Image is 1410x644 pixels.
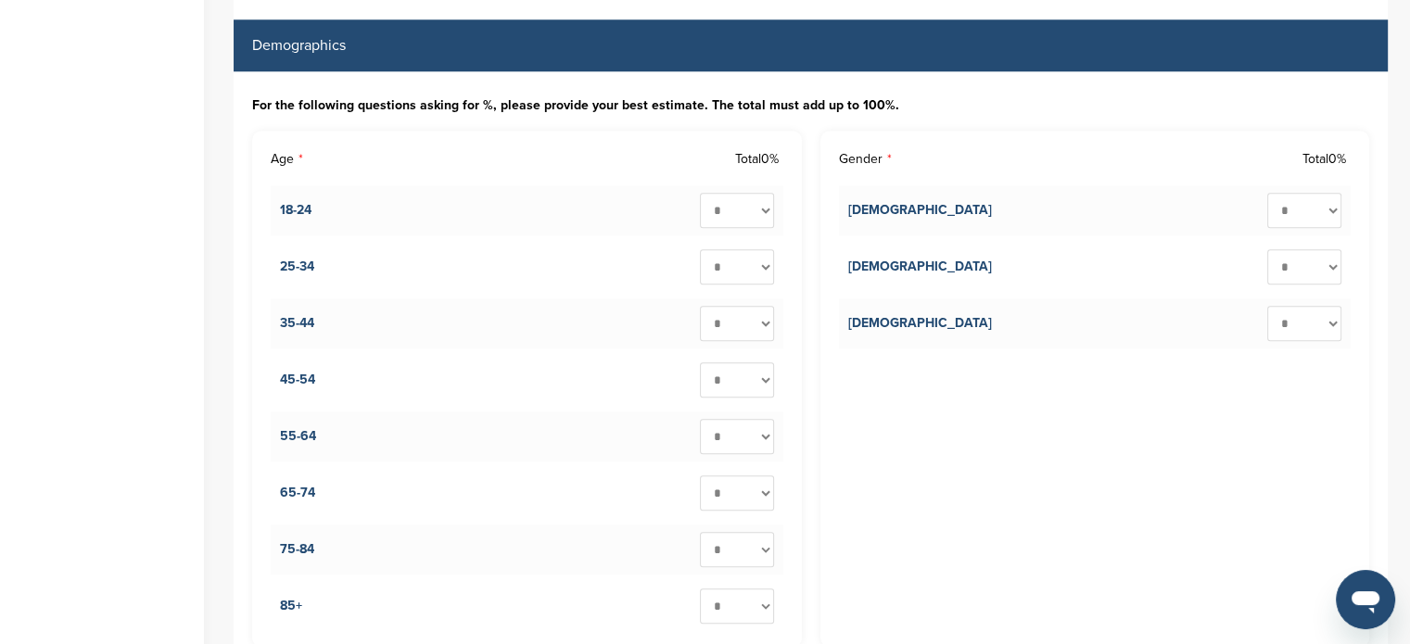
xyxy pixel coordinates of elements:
[1328,151,1346,167] span: 0%
[280,370,315,390] div: 45-54
[280,257,314,277] div: 25-34
[280,483,315,503] div: 65-74
[280,313,314,334] div: 35-44
[1302,149,1351,170] div: Total
[848,257,992,277] div: [DEMOGRAPHIC_DATA]
[280,596,302,616] div: 85+
[848,200,992,221] div: [DEMOGRAPHIC_DATA]
[761,151,779,167] span: 0%
[252,99,1369,112] label: For the following questions asking for %, please provide your best estimate. The total must add u...
[271,149,303,170] label: Age
[280,426,316,447] div: 55-64
[252,38,346,53] label: Demographics
[848,313,992,334] div: [DEMOGRAPHIC_DATA]
[839,149,892,170] label: Gender
[1336,570,1395,629] iframe: Button to launch messaging window
[735,149,783,170] div: Total
[280,200,311,221] div: 18-24
[280,539,314,560] div: 75-84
